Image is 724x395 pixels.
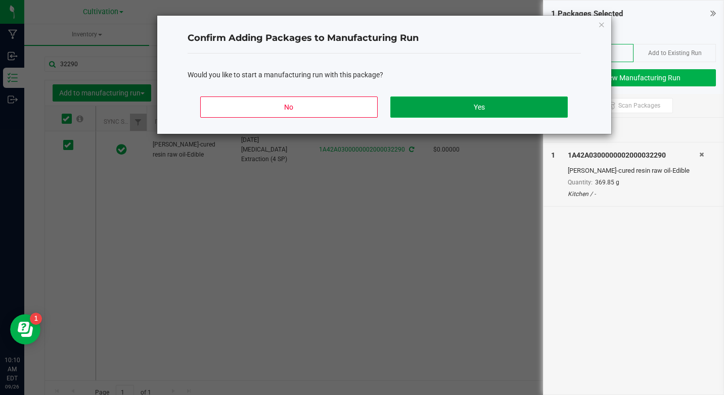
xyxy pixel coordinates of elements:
button: Close [598,18,605,30]
div: Would you like to start a manufacturing run with this package? [188,70,581,80]
button: Yes [390,96,567,118]
iframe: Resource center unread badge [30,313,42,325]
iframe: Resource center [10,314,40,344]
h4: Confirm Adding Packages to Manufacturing Run [188,32,581,45]
button: No [200,96,377,118]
